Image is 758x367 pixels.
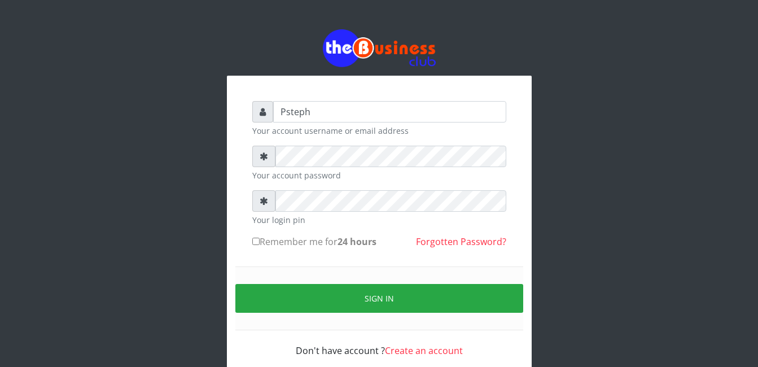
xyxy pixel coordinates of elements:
input: Username or email address [273,101,506,123]
a: Forgotten Password? [416,235,506,248]
button: Sign in [235,284,523,313]
b: 24 hours [338,235,376,248]
small: Your login pin [252,214,506,226]
input: Remember me for24 hours [252,238,260,245]
small: Your account username or email address [252,125,506,137]
label: Remember me for [252,235,376,248]
div: Don't have account ? [252,330,506,357]
a: Create an account [385,344,463,357]
small: Your account password [252,169,506,181]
